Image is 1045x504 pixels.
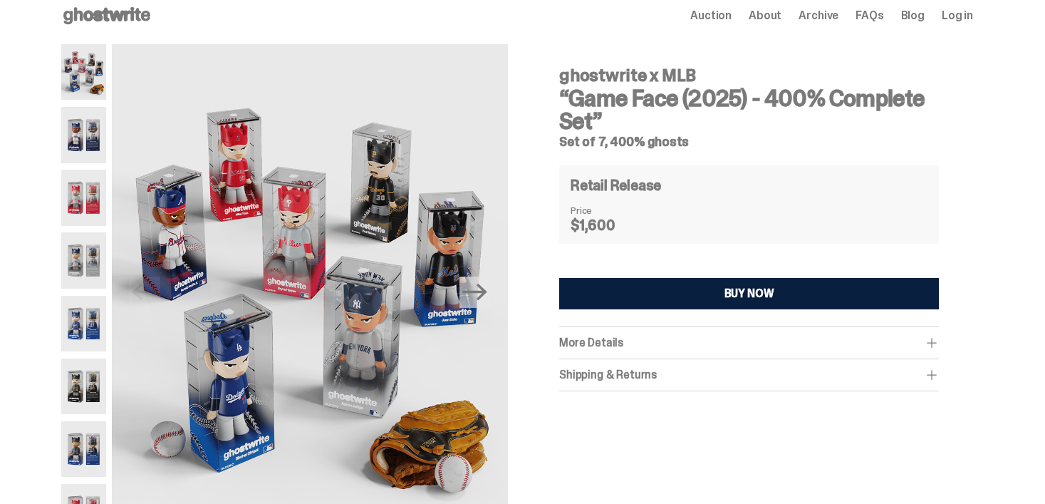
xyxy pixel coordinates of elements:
img: 03-ghostwrite-mlb-game-face-complete-set-bryce-harper.png [61,170,106,225]
a: Auction [690,10,732,21]
div: Shipping & Returns [559,368,939,382]
img: 07-ghostwrite-mlb-game-face-complete-set-juan-soto.png [61,421,106,477]
button: Next [459,277,491,308]
dt: Price [571,205,642,215]
h5: Set of 7, 400% ghosts [559,135,939,148]
h3: “Game Face (2025) - 400% Complete Set” [559,87,939,133]
span: More Details [559,335,623,350]
div: BUY NOW [724,288,774,299]
img: 02-ghostwrite-mlb-game-face-complete-set-ronald-acuna-jr.png [61,107,106,163]
img: 05-ghostwrite-mlb-game-face-complete-set-shohei-ohtani.png [61,296,106,351]
button: BUY NOW [559,278,939,309]
img: 04-ghostwrite-mlb-game-face-complete-set-aaron-judge.png [61,232,106,288]
a: About [749,10,781,21]
a: Blog [901,10,925,21]
h4: Retail Release [571,178,661,192]
a: Log in [942,10,973,21]
h4: ghostwrite x MLB [559,67,939,84]
dd: $1,600 [571,218,642,232]
a: Archive [799,10,838,21]
img: 06-ghostwrite-mlb-game-face-complete-set-paul-skenes.png [61,359,106,414]
a: FAQs [856,10,883,21]
img: 01-ghostwrite-mlb-game-face-complete-set.png [61,44,106,100]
